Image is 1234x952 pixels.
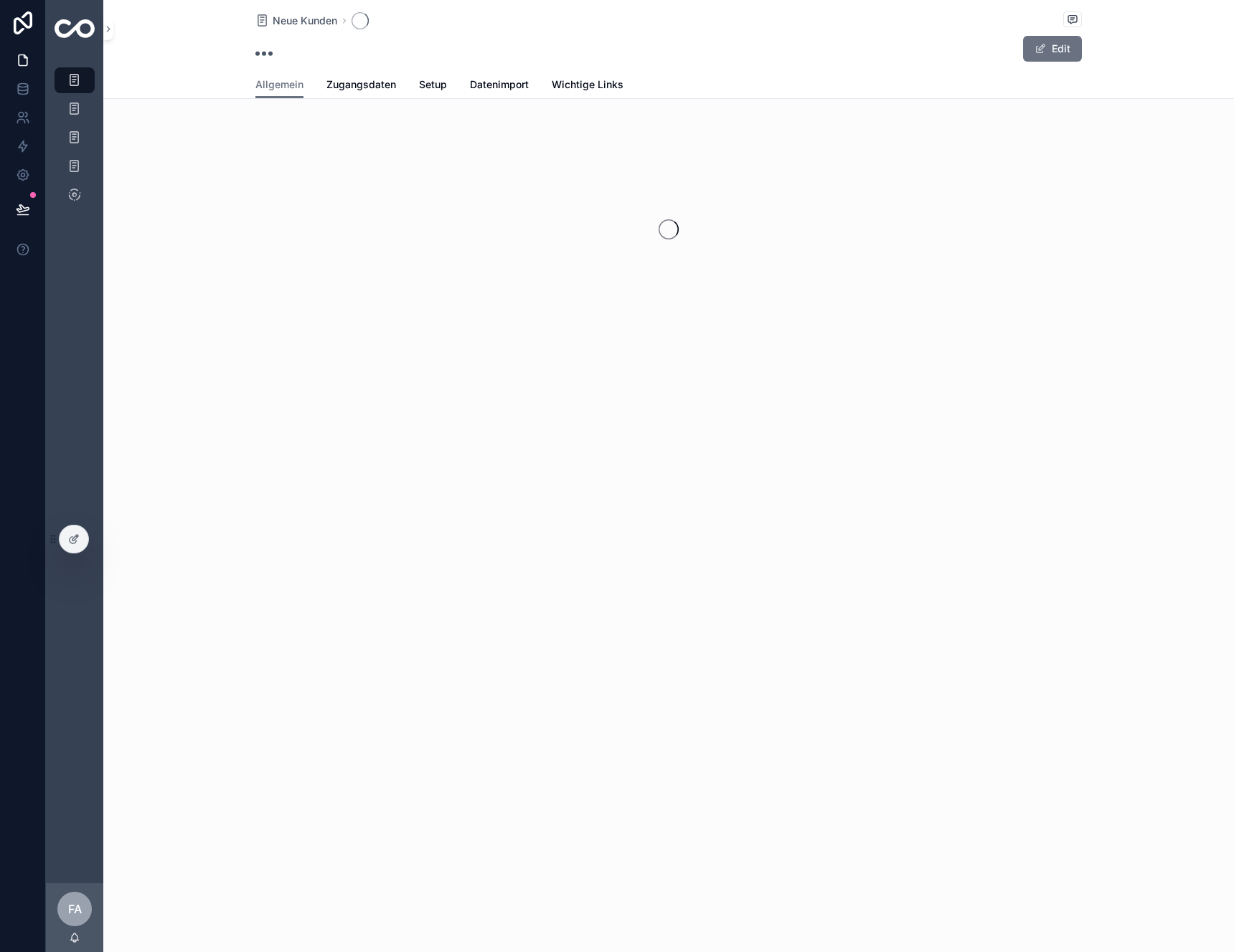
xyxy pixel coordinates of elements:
a: Wichtige Links [552,72,623,100]
a: Neue Kunden [255,14,337,28]
span: Wichtige Links [552,77,623,92]
span: Neue Kunden [273,14,337,28]
span: Zugangsdaten [326,77,396,92]
span: Setup [419,77,447,92]
span: FA [68,900,82,918]
a: Allgemein [255,72,303,99]
span: Allgemein [255,77,303,92]
button: Edit [1023,36,1082,62]
a: Datenimport [470,72,529,100]
img: App logo [55,19,95,38]
a: Setup [419,72,447,100]
span: Datenimport [470,77,529,92]
div: scrollable content [46,57,103,227]
a: Zugangsdaten [326,72,396,100]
